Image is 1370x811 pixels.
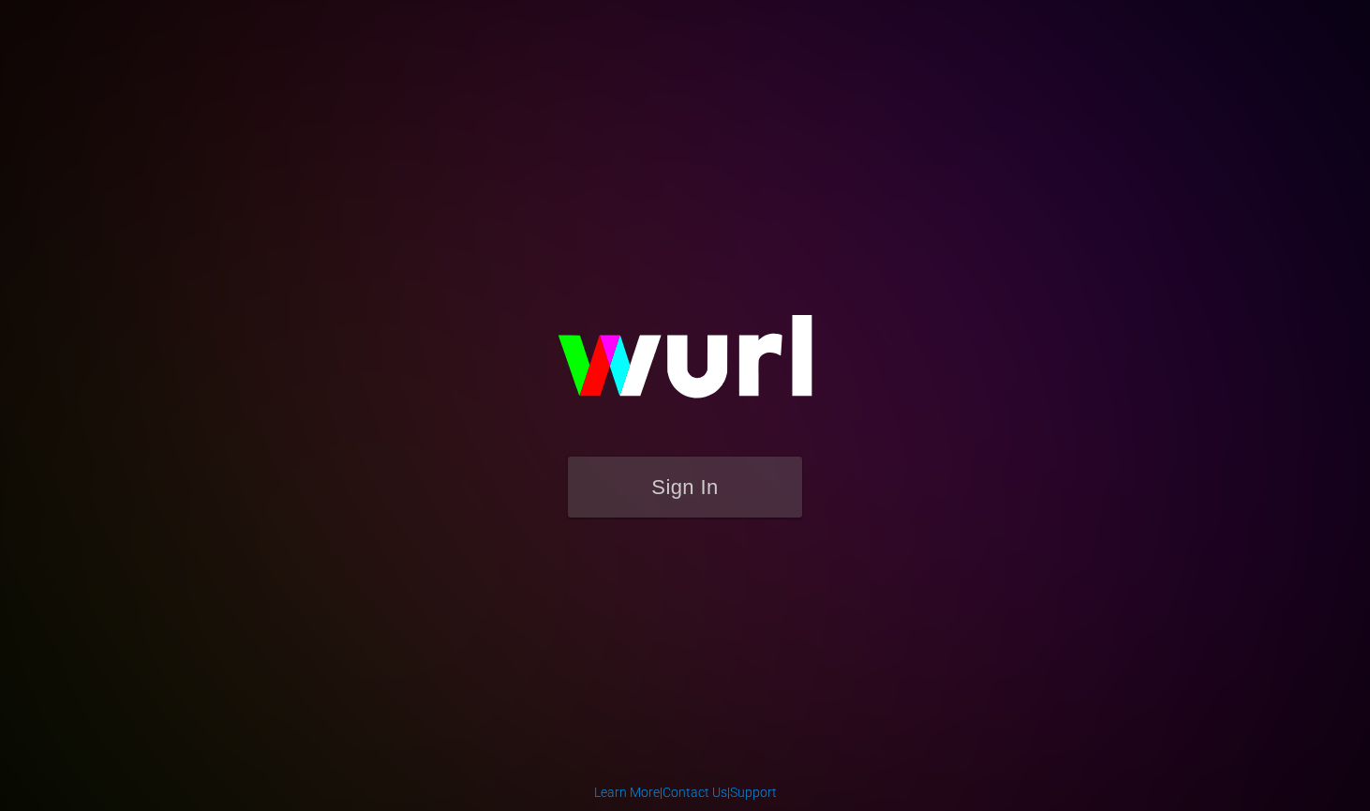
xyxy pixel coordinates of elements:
[568,457,802,518] button: Sign In
[730,785,777,800] a: Support
[498,275,872,457] img: wurl-logo-on-black-223613ac3d8ba8fe6dc639794a292ebdb59501304c7dfd60c99c58986ef67473.svg
[663,785,727,800] a: Contact Us
[594,783,777,802] div: | |
[594,785,660,800] a: Learn More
